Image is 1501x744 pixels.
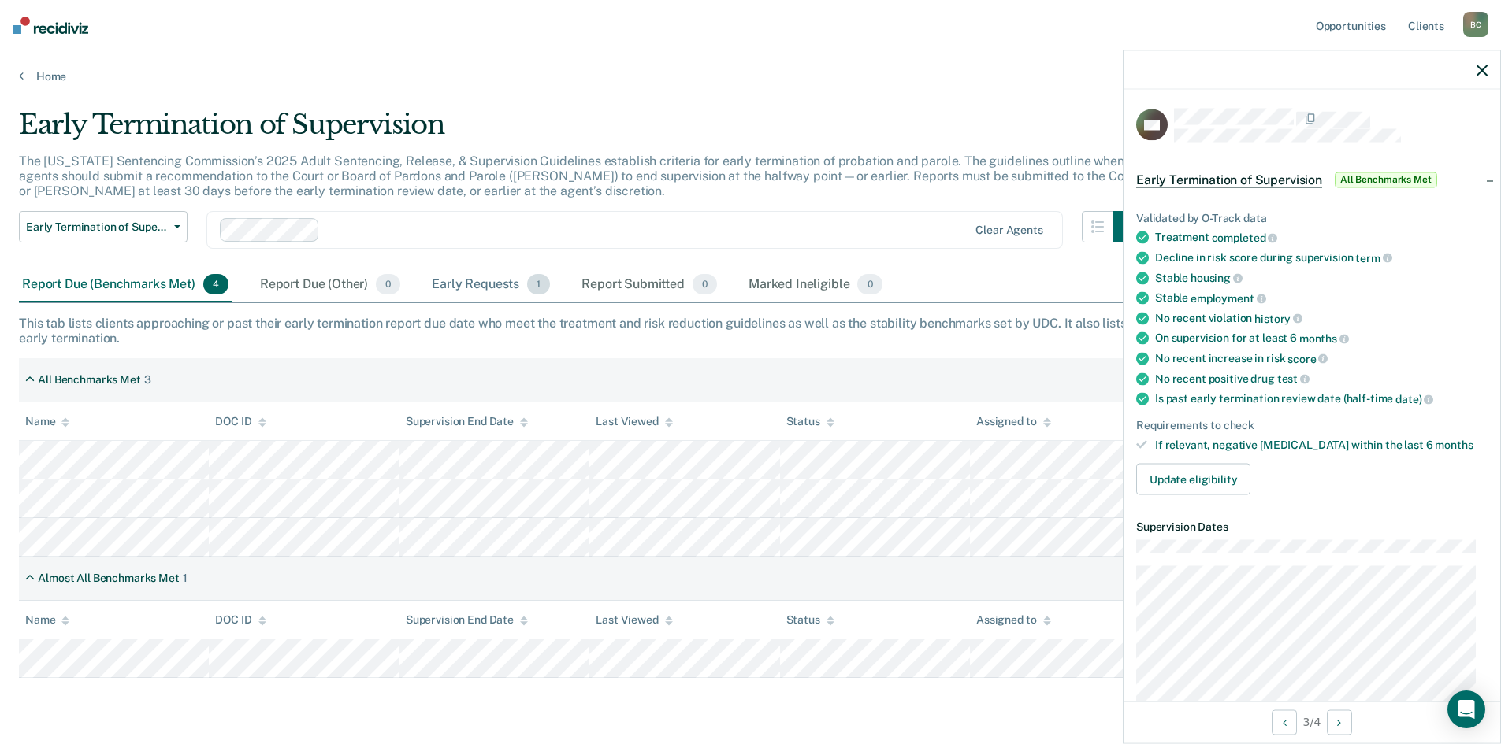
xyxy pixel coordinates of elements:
[1299,332,1349,345] span: months
[13,17,88,34] img: Recidiviz
[527,274,550,294] span: 1
[1327,709,1352,735] button: Next Opportunity
[857,274,882,294] span: 0
[693,274,717,294] span: 0
[26,220,168,234] span: Early Termination of Supervision
[1136,520,1488,534] dt: Supervision Dates
[376,274,400,294] span: 0
[257,268,403,302] div: Report Due (Other)
[38,572,180,585] div: Almost All Benchmarks Met
[19,109,1145,154] div: Early Termination of Supervision
[215,415,266,428] div: DOC ID
[578,268,720,302] div: Report Submitted
[1212,231,1278,244] span: completed
[1155,271,1488,285] div: Stable
[406,415,528,428] div: Supervision End Date
[1277,372,1310,385] span: test
[1191,292,1265,305] span: employment
[1155,251,1488,265] div: Decline in risk score during supervision
[1155,392,1488,406] div: Is past early termination review date (half-time
[1136,172,1322,187] span: Early Termination of Supervision
[25,415,69,428] div: Name
[1254,312,1302,324] span: history
[1335,172,1437,187] span: All Benchmarks Met
[1155,231,1488,245] div: Treatment
[19,316,1482,346] div: This tab lists clients approaching or past their early termination report due date who meet the t...
[183,572,188,585] div: 1
[1155,438,1488,451] div: If relevant, negative [MEDICAL_DATA] within the last 6
[144,373,151,387] div: 3
[1395,393,1433,405] span: date)
[1463,12,1488,37] div: B C
[1136,418,1488,431] div: Requirements to check
[786,415,834,428] div: Status
[975,224,1042,237] div: Clear agents
[1155,331,1488,346] div: On supervision for at least 6
[976,613,1050,627] div: Assigned to
[786,613,834,627] div: Status
[19,268,232,302] div: Report Due (Benchmarks Met)
[38,373,140,387] div: All Benchmarks Met
[1124,154,1500,205] div: Early Termination of SupervisionAll Benchmarks Met
[1272,709,1297,735] button: Previous Opportunity
[1136,211,1488,224] div: Validated by O-Track data
[1155,372,1488,386] div: No recent positive drug
[19,69,1482,83] a: Home
[1191,272,1243,284] span: housing
[19,154,1140,198] p: The [US_STATE] Sentencing Commission’s 2025 Adult Sentencing, Release, & Supervision Guidelines e...
[429,268,553,302] div: Early Requests
[203,274,228,294] span: 4
[1355,251,1391,264] span: term
[1136,464,1250,495] button: Update eligibility
[596,613,672,627] div: Last Viewed
[1287,352,1328,365] span: score
[1155,291,1488,305] div: Stable
[25,613,69,627] div: Name
[1155,352,1488,366] div: No recent increase in risk
[1155,311,1488,325] div: No recent violation
[745,268,886,302] div: Marked Ineligible
[1447,690,1485,728] div: Open Intercom Messenger
[976,415,1050,428] div: Assigned to
[215,613,266,627] div: DOC ID
[596,415,672,428] div: Last Viewed
[1124,701,1500,742] div: 3 / 4
[406,613,528,627] div: Supervision End Date
[1435,438,1473,450] span: months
